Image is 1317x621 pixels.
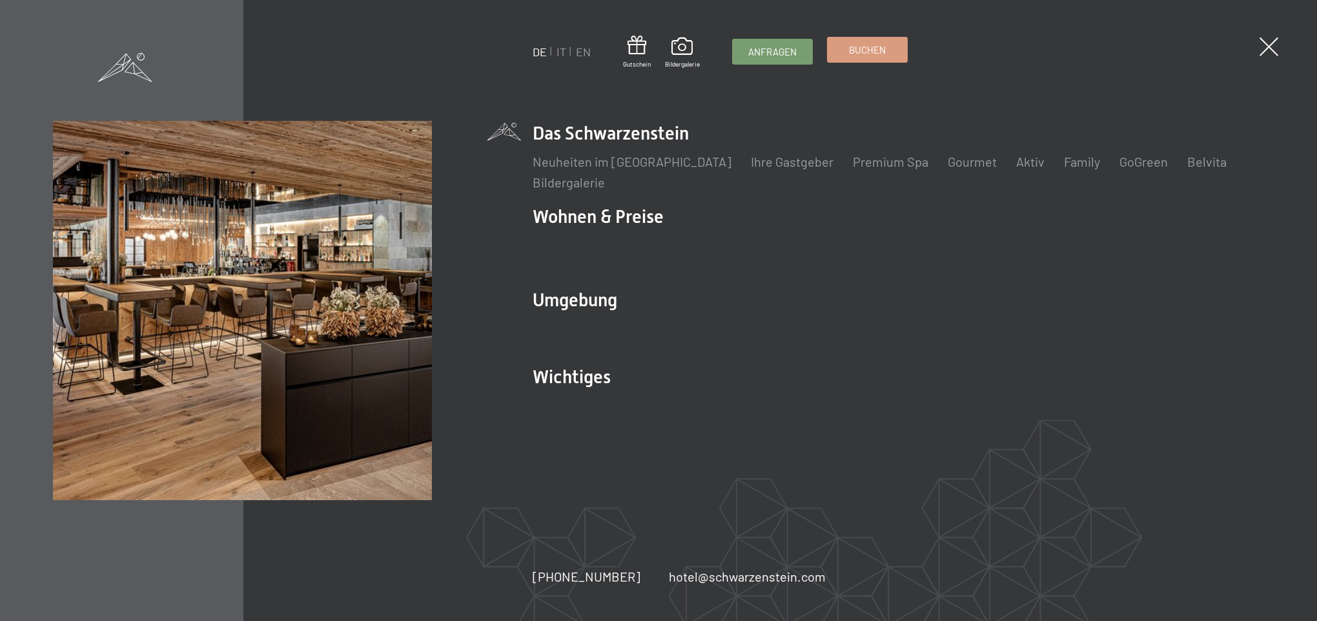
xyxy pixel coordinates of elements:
a: GoGreen [1119,154,1168,169]
a: Bildergalerie [665,37,700,68]
a: hotel@schwarzenstein.com [669,567,826,585]
a: Neuheiten im [GEOGRAPHIC_DATA] [533,154,731,169]
a: Anfragen [733,39,812,64]
a: Gutschein [623,36,651,68]
a: IT [556,45,566,59]
a: Belvita [1187,154,1227,169]
a: EN [576,45,591,59]
span: Gutschein [623,59,651,68]
a: Buchen [828,37,907,62]
a: Premium Spa [853,154,928,169]
span: Buchen [849,43,886,57]
span: Bildergalerie [665,59,700,68]
a: [PHONE_NUMBER] [533,567,640,585]
a: Ihre Gastgeber [751,154,833,169]
span: Anfragen [748,45,797,59]
a: Gourmet [948,154,997,169]
span: [PHONE_NUMBER] [533,569,640,584]
a: Bildergalerie [533,174,605,190]
a: DE [533,45,547,59]
a: Aktiv [1016,154,1045,169]
a: Family [1064,154,1100,169]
